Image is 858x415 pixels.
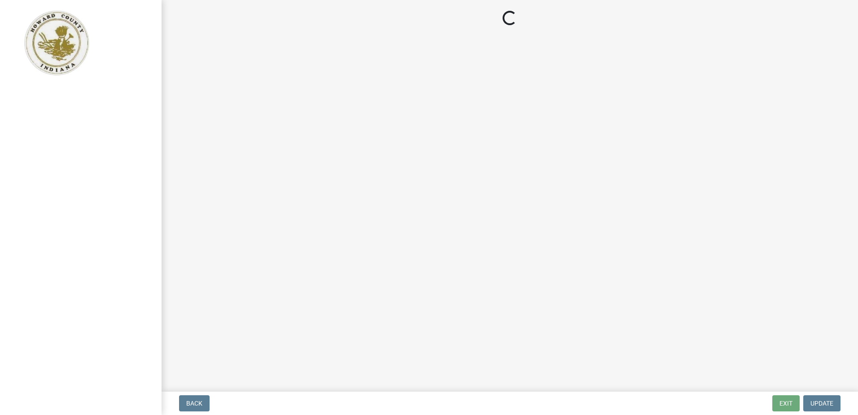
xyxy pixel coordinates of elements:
[810,400,833,407] span: Update
[18,9,95,77] img: Howard County, Indiana
[179,395,210,411] button: Back
[186,400,202,407] span: Back
[772,395,800,411] button: Exit
[803,395,840,411] button: Update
